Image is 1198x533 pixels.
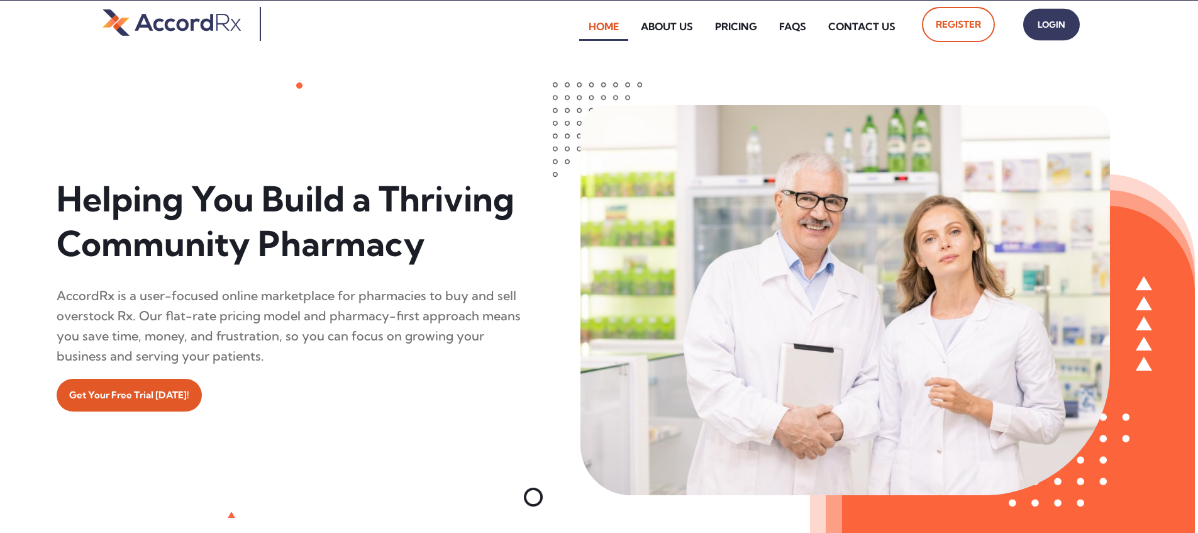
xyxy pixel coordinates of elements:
a: Register [922,7,995,42]
span: Get Your Free Trial [DATE]! [69,385,189,405]
img: default-logo [103,7,241,38]
h1: Helping You Build a Thriving Community Pharmacy [57,177,524,267]
a: About Us [631,12,702,41]
span: Register [936,14,981,35]
a: Get Your Free Trial [DATE]! [57,379,202,412]
div: AccordRx is a user-focused online marketplace for pharmacies to buy and sell overstock Rx. Our fl... [57,286,524,366]
a: Home [579,12,628,41]
a: Login [1023,9,1080,41]
span: Login [1036,16,1067,34]
a: FAQs [770,12,816,41]
a: Pricing [706,12,767,41]
a: Contact Us [819,12,905,41]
